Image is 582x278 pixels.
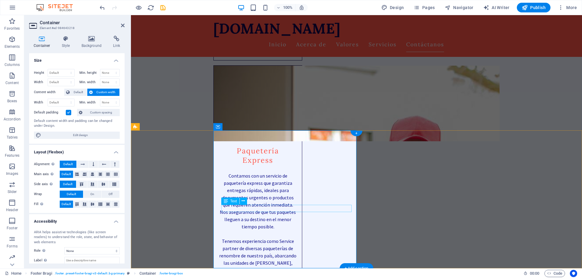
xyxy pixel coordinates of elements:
label: Side axis [34,181,60,188]
button: AI Writer [481,3,512,12]
input: Use a descriptive name [64,257,120,264]
p: Boxes [7,99,17,103]
p: Header [6,208,18,212]
label: Label [34,257,64,264]
p: Forms [7,244,18,249]
label: Min. height [79,71,100,74]
button: Default [60,171,73,178]
h4: Accessibility [29,214,125,225]
h4: Size [29,53,125,64]
button: Custom width [87,89,120,96]
button: Default [60,161,76,168]
span: Default [63,161,73,168]
span: Custom spacing [84,109,118,116]
p: Slider [8,189,17,194]
span: Default [62,171,71,178]
h4: Container [29,36,57,48]
span: Code [547,270,562,277]
p: Content [5,80,19,85]
p: Features [5,153,19,158]
button: Design [379,3,406,12]
button: save [159,4,166,11]
i: This element is a customizable preset [127,272,130,275]
span: On [90,191,94,198]
p: Images [6,171,18,176]
button: On [83,191,101,198]
img: Editor Logo [35,4,80,11]
button: Pages [411,3,437,12]
button: Default [60,201,73,208]
p: Accordion [4,117,21,122]
button: More [555,3,579,12]
span: Design [381,5,404,11]
span: Default [67,191,76,198]
i: Reload page [147,4,154,11]
button: Click here to leave preview mode and continue editing [135,4,142,11]
div: ARIA helps assistive technologies (like screen readers) to understand the role, state, and behavi... [34,230,120,245]
button: Code [544,270,565,277]
h6: 100% [283,4,293,11]
span: Role [34,247,47,254]
span: AI Writer [483,5,510,11]
label: Width [34,101,48,104]
label: Content width [34,89,64,96]
label: Alignment [34,161,60,168]
span: Default [62,201,71,208]
p: Columns [5,62,20,67]
span: Click to select. Double-click to edit [139,270,156,277]
label: Fill [34,201,60,208]
button: Usercentrics [570,270,577,277]
button: Edit design [34,132,120,139]
label: Wrap [34,191,60,198]
div: Default content width and padding can be changed under Design. [34,119,120,129]
label: Main axis [34,171,60,178]
label: Width [34,80,48,84]
button: undo [99,4,106,11]
span: : [534,271,535,276]
h6: Session time [523,270,540,277]
label: Height [34,71,48,74]
button: Default [60,181,76,188]
div: Design (Ctrl+Alt+Y) [379,3,406,12]
h4: Background [77,36,109,48]
span: Default [72,89,85,96]
span: Click to select. Double-click to edit [31,270,52,277]
label: Min. width [79,101,100,104]
button: reload [147,4,154,11]
span: More [558,5,577,11]
h4: Layout (Flexbox) [29,145,125,156]
div: + Add section [340,263,373,273]
label: Default padding [34,109,66,116]
p: Tables [7,135,18,140]
nav: breadcrumb [31,270,183,277]
span: 00 00 [530,270,539,277]
button: 100% [274,4,296,11]
button: Off [102,191,119,198]
span: Pages [413,5,435,11]
span: Edit design [43,132,118,139]
h2: Container [40,20,125,25]
span: Navigator [445,5,473,11]
i: Save (Ctrl+S) [159,4,166,11]
h4: Style [57,36,77,48]
p: Elements [5,44,20,49]
span: Custom width [95,89,118,96]
button: Publish [517,3,550,12]
span: Publish [522,5,546,11]
span: . footer .preset-footer-bragi-v3-default .bg-primary [55,270,125,277]
i: On resize automatically adjust zoom level to fit chosen device. [299,5,304,10]
a: Click to cancel selection. Double-click to open Pages [5,270,22,277]
button: Default [60,191,83,198]
span: Default [63,181,72,188]
i: Undo: Edit headline (Ctrl+Z) [99,4,106,11]
button: Custom spacing [77,109,120,116]
h4: Link [109,36,125,48]
label: Min. width [79,80,100,84]
p: Favorites [4,26,20,31]
button: Default [64,89,87,96]
h3: Element #ed-984643218 [40,25,112,31]
span: Off [109,191,112,198]
span: Text [230,199,237,203]
p: Footer [7,226,18,231]
button: Navigator [442,3,476,12]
